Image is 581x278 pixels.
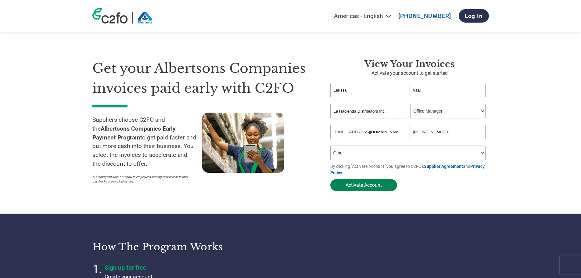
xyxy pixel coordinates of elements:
a: Log In [459,9,489,23]
input: Phone* [410,125,486,139]
div: Inavlid Phone Number [410,140,486,143]
a: Supplier Agreement [424,164,463,169]
div: Invalid first name or first name is too long [330,98,407,101]
input: Your company name* [330,104,407,118]
h1: Get your Albertsons Companies invoices paid early with C2FO [92,59,312,98]
img: supply chain worker [202,113,284,173]
a: [PHONE_NUMBER] [398,13,451,20]
img: c2fo logo [92,8,128,23]
input: Invalid Email format [330,125,407,139]
h3: View Your Invoices [330,59,489,70]
select: Title/Role [410,104,486,118]
p: *This program does not apply to employees seeking early access to their paychecks or payroll adva... [92,175,196,184]
div: Invalid company name or company name is too long [330,119,486,122]
p: Suppliers choose C2FO and the to get paid faster and put more cash into their business. You selec... [92,116,202,168]
p: Activate your account to get started [330,70,489,77]
h4: Sign up for free [105,264,257,271]
h3: How the program works [92,241,283,253]
div: Inavlid Email Address [330,140,407,143]
p: By clicking "Activate Account" you agree to C2FO's and [330,163,489,176]
strong: Albertsons Companies Early Payment Program [92,125,176,141]
a: Privacy Policy [330,164,485,175]
div: Invalid last name or last name is too long [410,98,486,101]
input: Last Name* [410,83,486,97]
button: Activate Account [330,179,397,191]
input: First Name* [330,83,407,97]
img: Albertsons Companies [137,12,152,23]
